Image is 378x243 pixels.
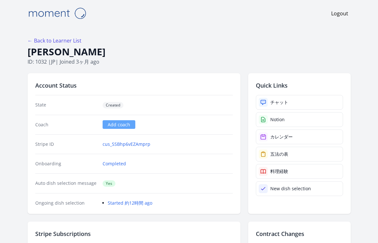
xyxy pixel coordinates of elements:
div: New dish selection [270,185,311,192]
p: ID: 1032 | | Joined 3ヶ月 ago [28,58,351,66]
span: Created [103,102,123,108]
a: New dish selection [256,181,343,196]
h2: Stripe Subscriptions [35,229,233,238]
a: チャット [256,95,343,110]
h2: Quick Links [256,81,343,90]
a: 料理経験 [256,164,343,179]
span: jp [51,58,55,65]
a: ← Back to Learner List [28,37,81,44]
a: 五法の表 [256,147,343,161]
div: 料理経験 [270,168,288,175]
div: チャット [270,99,288,106]
a: Add coach [103,120,135,129]
a: カレンダー [256,129,343,144]
span: Yes [103,180,115,187]
a: Completed [103,161,126,167]
dt: Auto dish selection message [35,180,98,187]
a: Notion [256,112,343,127]
h1: [PERSON_NAME] [28,46,351,58]
dt: Onboarding [35,161,98,167]
a: Logout [331,10,348,17]
dt: Coach [35,121,98,128]
div: Notion [270,116,285,123]
dt: Ongoing dish selection [35,200,98,206]
h2: Contract Changes [256,229,343,238]
div: 五法の表 [270,151,288,157]
img: Moment [25,5,89,21]
a: cus_SSBhp6vEZAmprp [103,141,150,147]
dt: State [35,102,98,108]
a: Started 約12時間 ago [108,200,152,206]
dt: Stripe ID [35,141,98,147]
div: カレンダー [270,134,293,140]
h2: Account Status [35,81,233,90]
